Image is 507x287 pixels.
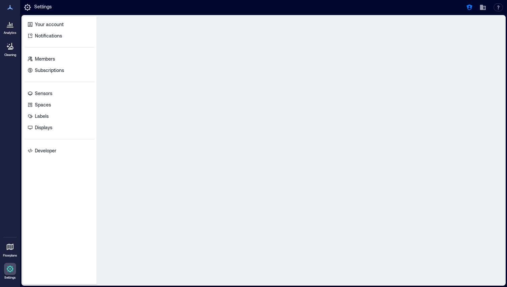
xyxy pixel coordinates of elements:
[35,56,55,62] p: Members
[25,145,95,156] a: Developer
[34,3,52,11] p: Settings
[2,16,18,37] a: Analytics
[25,19,95,30] a: Your account
[2,261,18,282] a: Settings
[3,254,17,258] p: Floorplans
[35,67,64,74] p: Subscriptions
[35,21,64,28] p: Your account
[25,54,95,64] a: Members
[25,88,95,99] a: Sensors
[35,124,52,131] p: Displays
[35,32,62,39] p: Notifications
[1,239,19,260] a: Floorplans
[4,31,16,35] p: Analytics
[25,30,95,41] a: Notifications
[25,99,95,110] a: Spaces
[4,276,16,280] p: Settings
[35,101,51,108] p: Spaces
[25,111,95,122] a: Labels
[2,38,18,59] a: Cleaning
[25,65,95,76] a: Subscriptions
[4,53,16,57] p: Cleaning
[35,90,52,97] p: Sensors
[25,122,95,133] a: Displays
[35,113,49,120] p: Labels
[35,147,56,154] p: Developer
